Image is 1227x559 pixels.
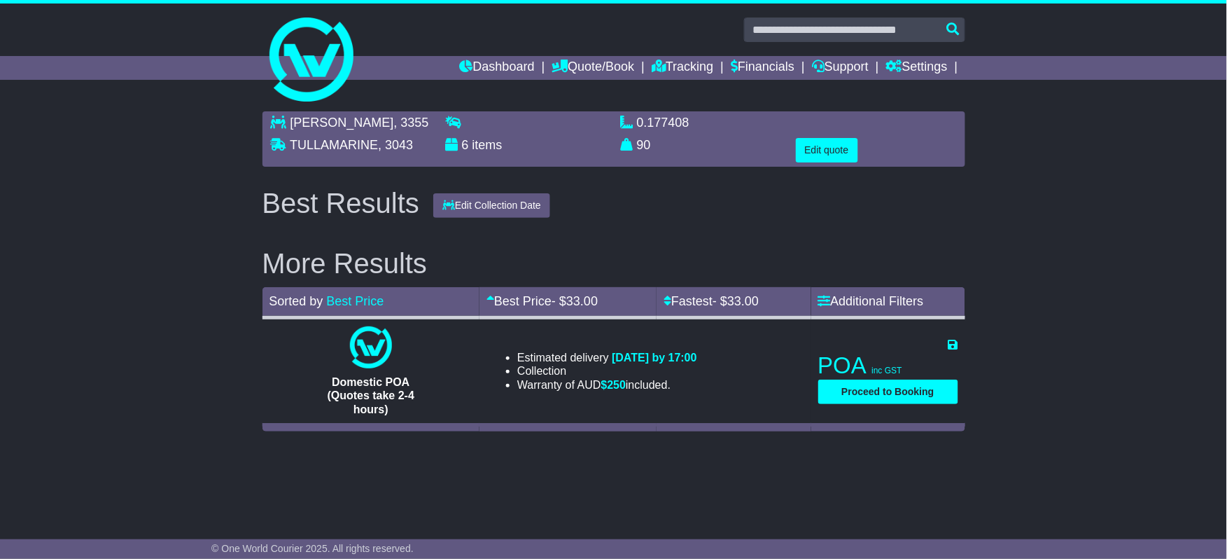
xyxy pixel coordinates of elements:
button: Edit Collection Date [433,193,550,218]
span: , 3355 [394,116,429,130]
span: 0.177408 [637,116,689,130]
a: Settings [886,56,948,80]
span: items [472,138,503,152]
p: POA [818,352,958,380]
span: 90 [637,138,651,152]
a: Additional Filters [818,294,924,308]
h2: More Results [262,248,965,279]
button: Edit quote [796,138,858,163]
span: TULLAMARINE [290,138,378,152]
li: Estimated delivery [517,351,697,364]
img: One World Courier: Domestic POA (Quotes take 2-4 hours) [350,326,392,368]
li: Collection [517,364,697,378]
a: Financials [731,56,794,80]
a: Support [812,56,869,80]
div: Best Results [255,188,427,219]
a: Quote/Book [552,56,634,80]
a: Tracking [652,56,713,80]
span: Sorted by [269,294,323,308]
span: inc GST [872,366,902,375]
button: Proceed to Booking [818,380,958,404]
span: 33.00 [727,294,759,308]
span: © One World Courier 2025. All rights reserved. [211,543,414,554]
span: 6 [462,138,469,152]
span: [PERSON_NAME] [290,116,394,130]
a: Dashboard [460,56,535,80]
span: 33.00 [566,294,598,308]
li: Warranty of AUD included. [517,378,697,392]
a: Fastest- $33.00 [664,294,759,308]
a: Best Price- $33.00 [486,294,598,308]
span: - $ [713,294,759,308]
span: $ [601,379,626,391]
span: 250 [608,379,626,391]
a: Best Price [327,294,384,308]
span: Domestic POA (Quotes take 2-4 hours) [328,376,414,415]
span: - $ [552,294,598,308]
span: [DATE] by 17:00 [612,352,697,364]
span: , 3043 [378,138,413,152]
